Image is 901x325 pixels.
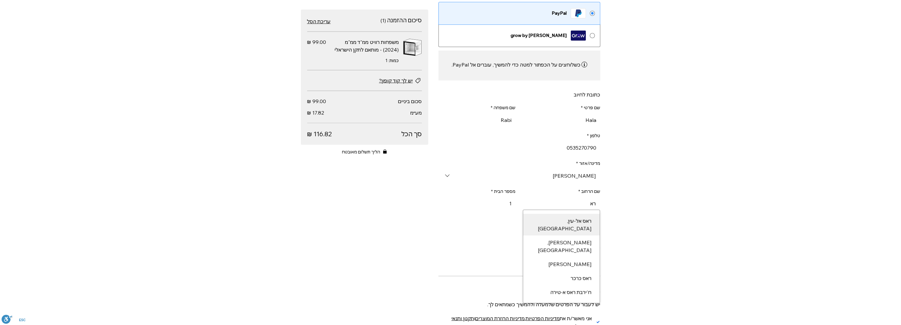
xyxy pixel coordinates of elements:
[581,105,600,111] label: שם פרטי
[523,271,600,285] div: ראס כרכר
[379,77,422,84] button: יש לך קוד קופון?
[342,149,381,155] span: הליך תשלום מאובטח
[523,214,600,236] div: ראס אל-עין, ישראל
[488,301,600,307] span: יש לעבור על הפרטים שלמעלה ולהמשיך כשמתאים לך.
[387,17,422,24] h2: סיכום ההזמנה
[307,110,324,116] span: ‏17.82 ‏₪
[491,188,516,195] label: מספר הבית
[307,18,331,25] a: עריכת הסל
[307,130,332,138] span: ‏116.82 ‏₪
[403,38,422,56] img: משפחות רוויט ממד תיבת נח לפי התקן הישראלי
[439,286,600,294] h2: בדיקת הפרטים וביצוע ההזמנה
[307,32,422,70] ul: פריטים
[332,130,422,138] span: סך הכל
[444,31,567,41] div: grow by [PERSON_NAME]
[528,260,595,268] div: [PERSON_NAME]
[527,114,600,126] input: שם פרטי
[398,98,422,104] span: סכום ביניים
[528,274,595,282] div: ראס כרכר
[307,98,326,104] span: ‏99.00 ‏₪
[526,315,560,321] span: מדיניות הפרטיות
[528,239,595,254] div: [PERSON_NAME], [GEOGRAPHIC_DATA]
[386,58,399,63] span: כמות: 1
[579,188,600,195] label: שם הרחוב
[307,38,326,46] span: מחיר ‏99.00 ‏₪
[307,97,422,138] section: פירוט הסכום הכולל לתשלום
[439,91,600,98] h2: כתובת לחיוב
[442,197,516,210] input: מספר הבית
[439,105,600,266] form: Ecom Template
[523,285,600,299] div: ח'ירבת ראס א-טירה
[379,77,413,84] span: יש לך קוד קופון?
[523,236,600,257] div: ראס עלי, ישראל
[442,141,600,154] input: טלפון
[442,225,600,238] input: עיר
[381,17,386,24] span: מספר פריטים 1
[528,217,595,232] div: ראס אל-עין, [GEOGRAPHIC_DATA]
[476,315,525,321] span: מדיניות החזרת המוצרים
[528,288,595,296] div: ח'ירבת ראס א-טירה
[411,110,422,116] span: מע״מ
[523,257,600,271] div: ראס סניסיל
[571,8,586,18] img: 850b8046-dfd5-4a49-a88f-22509da560b3_65_logo_large_rectangle_light__.svg
[383,149,387,154] svg: הליך תשלום מאובטח
[571,31,586,41] img: 67e3d347-cde6-4e5d-bdef-18f9c5bcca38_31_logo_large_rectangle_light_.svg
[442,253,600,266] input: מיקוד
[335,39,399,53] span: משפחות רוויט ממ"ד ממ"מ (2024) - מותאם לתקן הישראלי
[491,105,516,111] label: שם משפחה
[444,8,567,18] div: PayPal
[577,160,600,167] label: מדינה/אזור
[452,61,581,68] div: כשלוחצים על הכפתור למטה כדי להמשיך, עוברים אל PayPal.
[587,133,600,139] label: טלפון
[442,114,516,126] input: שם משפחה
